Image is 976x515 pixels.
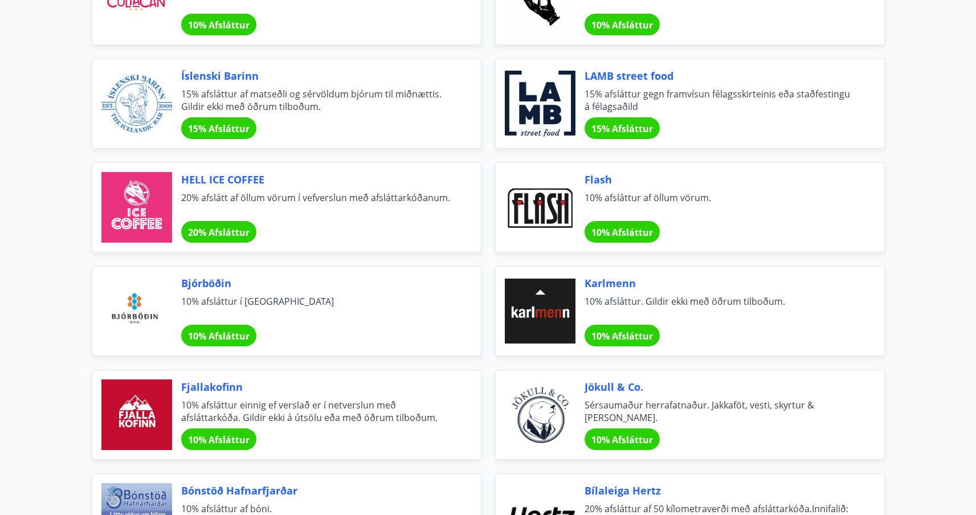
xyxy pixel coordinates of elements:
[585,191,857,216] span: 10% afsláttur af öllum vörum.
[181,172,454,187] span: HELL ICE COFFEE
[181,399,454,424] span: 10% afsláttur einnig ef verslað er í netverslun með afsláttarkóða. Gildir ekki á útsölu eða með ö...
[181,276,454,291] span: Bjórböðin
[585,399,857,424] span: Sérsaumaður herrafatnaður. Jakkaföt, vesti, skyrtur & [PERSON_NAME].
[585,172,857,187] span: Flash
[181,88,454,113] span: 15% afsláttur af matseðli og sérvöldum bjórum til miðnættis. Gildir ekki með öðrum tilboðum.
[188,226,250,239] span: 20% Afsláttur
[181,68,454,83] span: Íslenski Barinn
[181,295,454,320] span: 10% afsláttur í [GEOGRAPHIC_DATA]
[585,295,857,320] span: 10% afsláttur. Gildir ekki með öðrum tilboðum.
[585,88,857,113] span: 15% afsláttur gegn framvísun félagsskirteinis eða staðfestingu á félagsaðild
[591,226,653,239] span: 10% Afsláttur
[591,19,653,31] span: 10% Afsláttur
[591,434,653,446] span: 10% Afsláttur
[585,379,857,394] span: Jökull & Co.
[188,19,250,31] span: 10% Afsláttur
[188,122,250,135] span: 15% Afsláttur
[181,483,454,498] span: Bónstöð Hafnarfjarðar
[181,191,454,216] span: 20% afslátt af öllum vörum í vefverslun með afsláttarkóðanum.
[591,330,653,342] span: 10% Afsláttur
[591,122,653,135] span: 15% Afsláttur
[585,483,857,498] span: Bílaleiga Hertz
[188,434,250,446] span: 10% Afsláttur
[585,68,857,83] span: LAMB street food
[181,379,454,394] span: Fjallakofinn
[188,330,250,342] span: 10% Afsláttur
[585,276,857,291] span: Karlmenn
